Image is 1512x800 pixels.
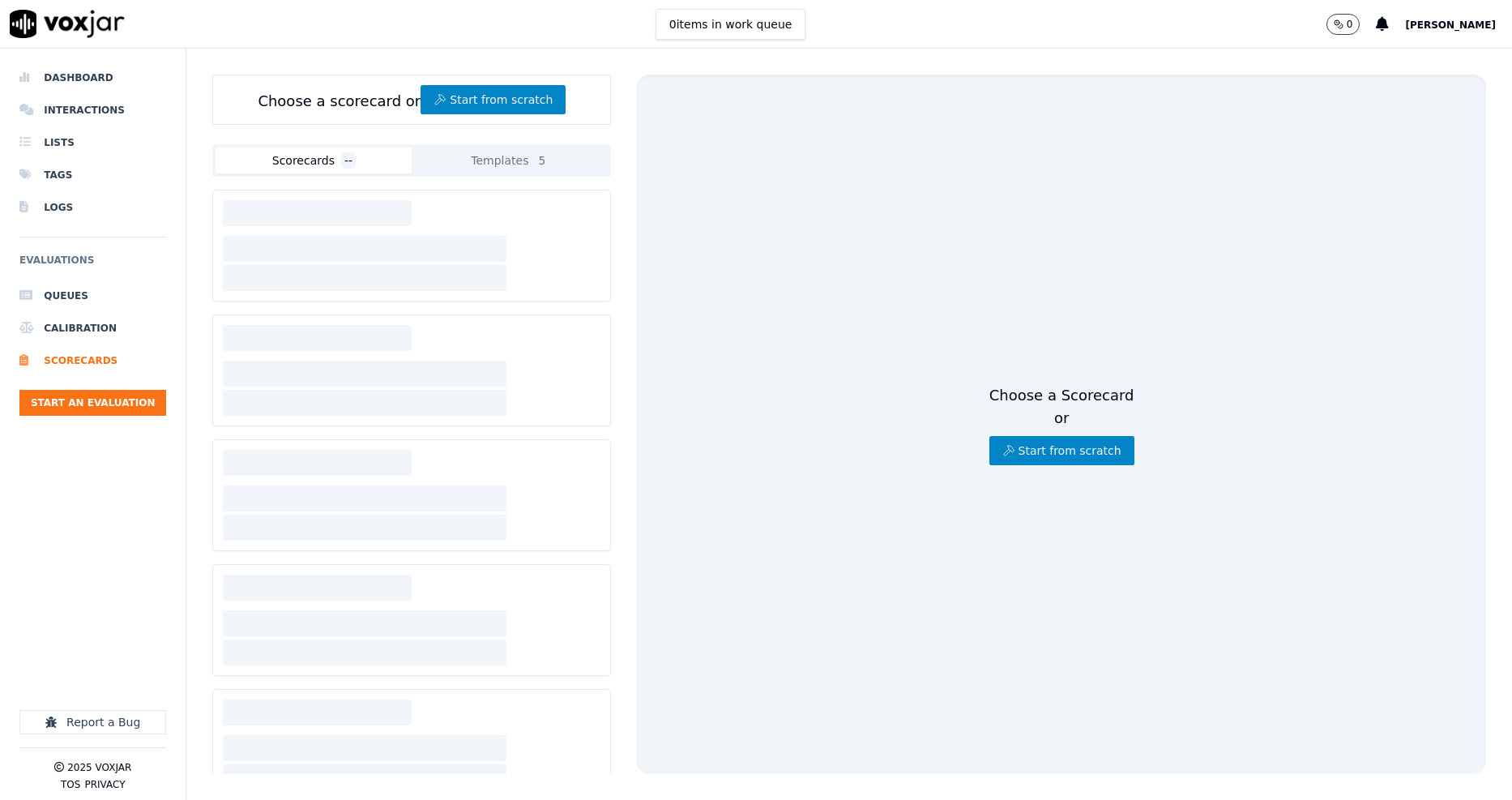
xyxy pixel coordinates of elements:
[10,10,125,38] img: voxjar logo
[989,384,1134,465] div: Choose a Scorecard or
[216,148,412,173] button: Scorecards
[989,436,1134,465] button: Start from scratch
[412,148,608,173] button: Templates
[19,280,166,312] a: Queues
[19,159,166,191] a: Tags
[1405,15,1512,34] button: [PERSON_NAME]
[656,9,806,40] button: 0items in work queue
[212,75,611,125] div: Choose a scorecard or
[1326,14,1360,35] button: 0
[61,778,80,791] button: TOS
[19,390,166,416] button: Start an Evaluation
[19,94,166,126] a: Interactions
[1347,18,1353,31] p: 0
[19,191,166,224] a: Logs
[421,85,566,114] button: Start from scratch
[19,62,166,94] a: Dashboard
[535,152,549,169] span: 5
[84,778,125,791] button: Privacy
[19,710,166,734] button: Report a Bug
[19,312,166,344] a: Calibration
[1326,14,1377,35] button: 0
[19,344,166,377] a: Scorecards
[19,250,166,280] h6: Evaluations
[341,152,356,169] span: --
[19,126,166,159] a: Lists
[1405,19,1496,31] span: [PERSON_NAME]
[67,761,131,774] p: 2025 Voxjar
